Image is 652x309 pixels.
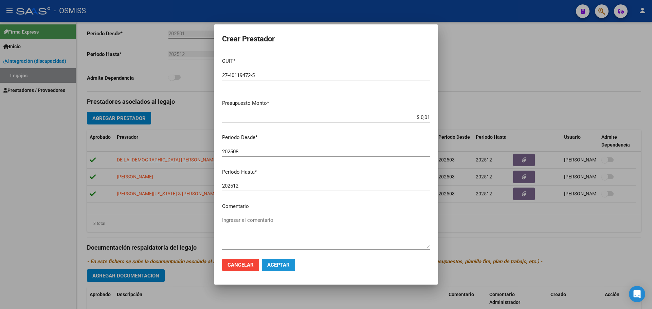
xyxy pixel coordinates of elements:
button: Cancelar [222,259,259,271]
span: Cancelar [228,262,254,268]
p: CUIT [222,57,430,65]
p: Comentario [222,202,430,210]
button: Aceptar [262,259,295,271]
span: Aceptar [267,262,290,268]
h2: Crear Prestador [222,33,430,45]
p: Presupuesto Monto [222,99,430,107]
p: Periodo Desde [222,134,430,141]
p: Periodo Hasta [222,168,430,176]
div: Open Intercom Messenger [629,286,645,302]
